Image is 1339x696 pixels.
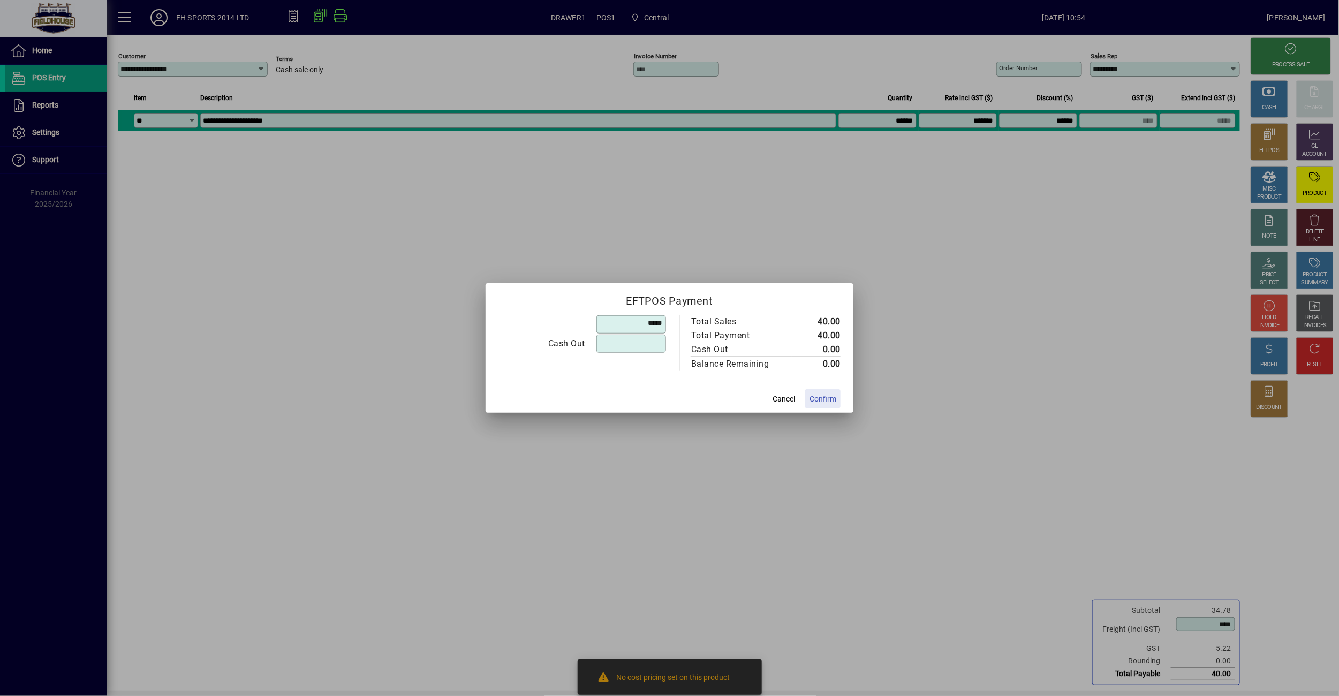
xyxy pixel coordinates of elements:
[792,357,841,372] td: 0.00
[810,394,836,405] span: Confirm
[792,315,841,329] td: 40.00
[691,358,781,370] div: Balance Remaining
[486,283,853,314] h2: EFTPOS Payment
[691,329,792,343] td: Total Payment
[499,337,585,350] div: Cash Out
[691,315,792,329] td: Total Sales
[792,329,841,343] td: 40.00
[805,389,841,408] button: Confirm
[767,389,801,408] button: Cancel
[691,343,781,356] div: Cash Out
[792,343,841,357] td: 0.00
[773,394,795,405] span: Cancel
